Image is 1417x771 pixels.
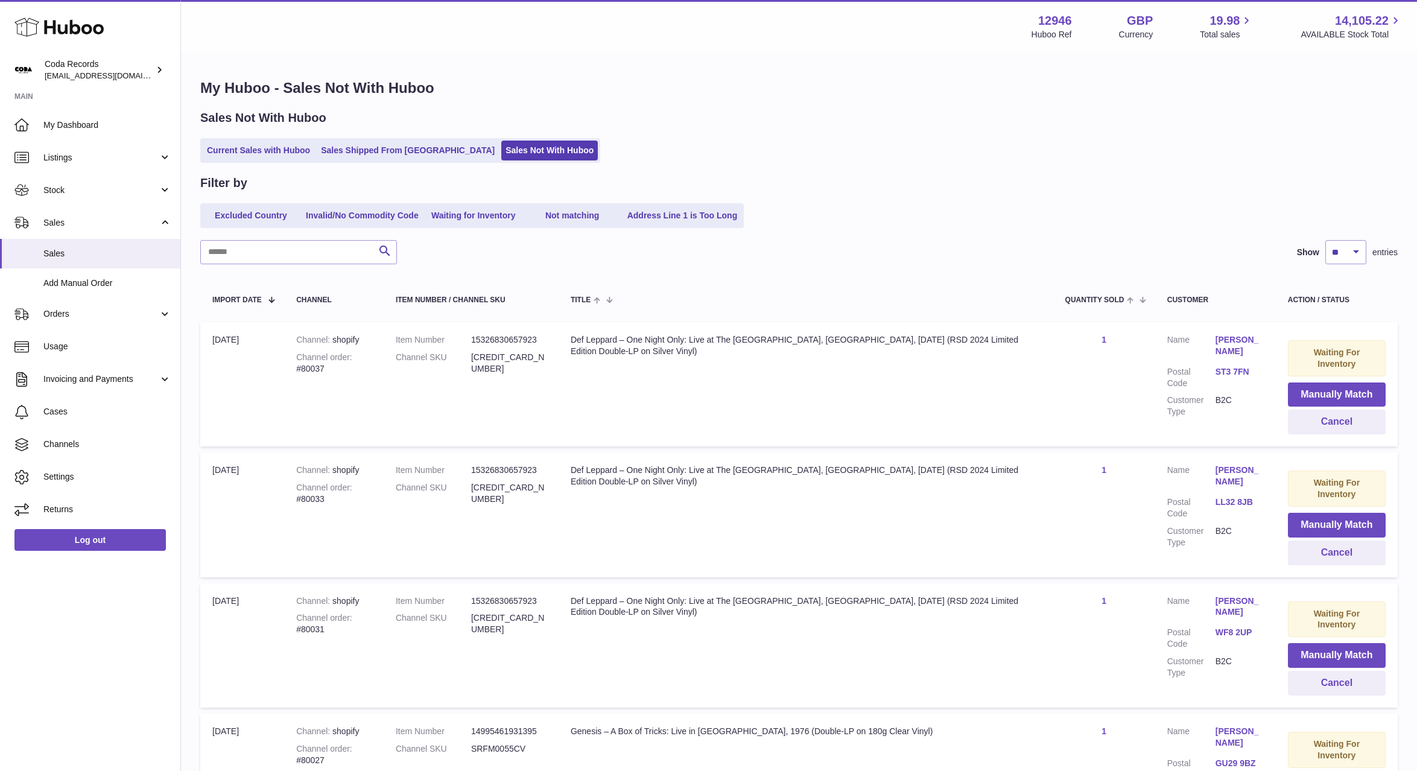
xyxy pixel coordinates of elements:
div: Channel [296,296,372,304]
div: #80033 [296,482,372,505]
div: #80037 [296,352,372,375]
div: Currency [1119,29,1153,40]
button: Manually Match [1288,382,1386,407]
strong: Channel order [296,483,352,492]
dt: Channel SKU [396,352,471,375]
dd: 15326830657923 [471,465,547,476]
div: Coda Records [45,59,153,81]
span: 19.98 [1209,13,1240,29]
label: Show [1297,247,1319,258]
strong: GBP [1127,13,1153,29]
dt: Customer Type [1167,525,1216,548]
button: Cancel [1288,671,1386,696]
div: Def Leppard – One Night Only: Live at The [GEOGRAPHIC_DATA], [GEOGRAPHIC_DATA], [DATE] (RSD 2024 ... [571,334,1041,357]
dt: Item Number [396,726,471,737]
dd: B2C [1216,395,1264,417]
a: 1 [1102,596,1106,606]
dt: Item Number [396,595,471,607]
dt: Name [1167,726,1216,752]
dd: [CREDIT_CARD_NUMBER] [471,612,547,635]
a: [PERSON_NAME] [1216,726,1264,749]
strong: Channel order [296,613,352,623]
dt: Name [1167,334,1216,360]
a: Excluded Country [203,206,299,226]
dt: Channel SKU [396,743,471,755]
button: Manually Match [1288,513,1386,538]
dt: Customer Type [1167,395,1216,417]
a: Waiting for Inventory [425,206,522,226]
a: 19.98 Total sales [1200,13,1254,40]
a: Not matching [524,206,621,226]
div: Action / Status [1288,296,1386,304]
a: Invalid/No Commodity Code [302,206,423,226]
a: Address Line 1 is Too Long [623,206,742,226]
a: Sales Shipped From [GEOGRAPHIC_DATA] [317,141,499,160]
div: Item Number / Channel SKU [396,296,547,304]
div: #80027 [296,743,372,766]
img: haz@pcatmedia.com [14,61,33,79]
button: Cancel [1288,541,1386,565]
dt: Item Number [396,465,471,476]
a: [PERSON_NAME] [1216,465,1264,487]
dd: B2C [1216,525,1264,548]
span: Settings [43,471,171,483]
dt: Channel SKU [396,612,471,635]
div: #80031 [296,612,372,635]
a: 1 [1102,465,1106,475]
span: Channels [43,439,171,450]
div: shopify [296,726,372,737]
a: 1 [1102,335,1106,344]
h1: My Huboo - Sales Not With Huboo [200,78,1398,98]
strong: Channel order [296,744,352,754]
span: AVAILABLE Stock Total [1301,29,1403,40]
span: Usage [43,341,171,352]
a: Sales Not With Huboo [501,141,598,160]
td: [DATE] [200,583,284,708]
div: Genesis – A Box of Tricks: Live in [GEOGRAPHIC_DATA], 1976 (Double-LP on 180g Clear Vinyl) [571,726,1041,737]
span: Title [571,296,591,304]
button: Cancel [1288,410,1386,434]
span: Sales [43,248,171,259]
strong: Waiting For Inventory [1314,478,1360,499]
strong: 12946 [1038,13,1072,29]
span: Add Manual Order [43,278,171,289]
div: Customer [1167,296,1264,304]
span: Sales [43,217,159,229]
dt: Postal Code [1167,627,1216,650]
td: [DATE] [200,322,284,446]
a: 1 [1102,726,1106,736]
a: [PERSON_NAME] [1216,334,1264,357]
dd: B2C [1216,656,1264,679]
span: 14,105.22 [1335,13,1389,29]
div: shopify [296,595,372,607]
dd: SRFM0055CV [471,743,547,755]
a: LL32 8JB [1216,497,1264,508]
dd: 15326830657923 [471,595,547,607]
button: Manually Match [1288,643,1386,668]
span: Returns [43,504,171,515]
td: [DATE] [200,452,284,577]
strong: Channel [296,726,332,736]
dt: Name [1167,465,1216,490]
span: Orders [43,308,159,320]
h2: Sales Not With Huboo [200,110,326,126]
a: ST3 7FN [1216,366,1264,378]
dt: Customer Type [1167,656,1216,679]
a: 14,105.22 AVAILABLE Stock Total [1301,13,1403,40]
div: Huboo Ref [1032,29,1072,40]
strong: Waiting For Inventory [1314,347,1360,369]
a: WF8 2UP [1216,627,1264,638]
span: [EMAIL_ADDRESS][DOMAIN_NAME] [45,71,177,80]
span: Stock [43,185,159,196]
dt: Postal Code [1167,366,1216,389]
div: shopify [296,465,372,476]
span: My Dashboard [43,119,171,131]
strong: Waiting For Inventory [1314,739,1360,760]
span: Listings [43,152,159,163]
a: Log out [14,529,166,551]
a: Current Sales with Huboo [203,141,314,160]
span: Quantity Sold [1065,296,1124,304]
dd: 15326830657923 [471,334,547,346]
dt: Name [1167,595,1216,621]
div: shopify [296,334,372,346]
